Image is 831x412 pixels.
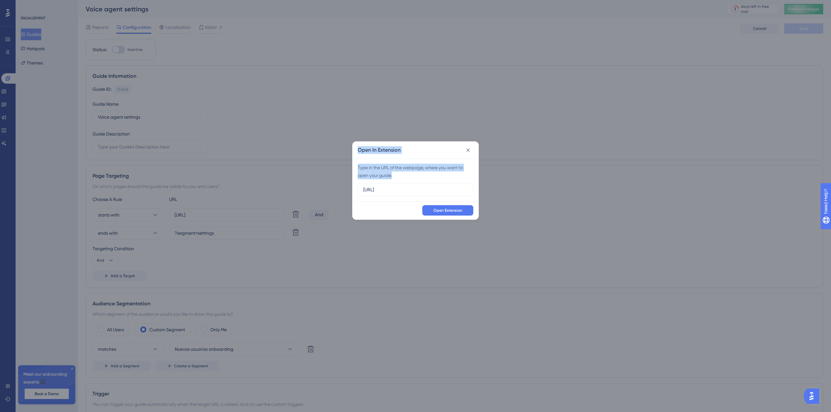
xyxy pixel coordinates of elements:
[358,146,401,154] h2: Open In Extension
[15,2,41,9] span: Need Help?
[358,164,473,179] div: Type in the URL of the webpage, where you want to open your guide.
[363,186,468,193] input: URL
[804,386,823,406] iframe: UserGuiding AI Assistant Launcher
[433,208,462,213] span: Open Extension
